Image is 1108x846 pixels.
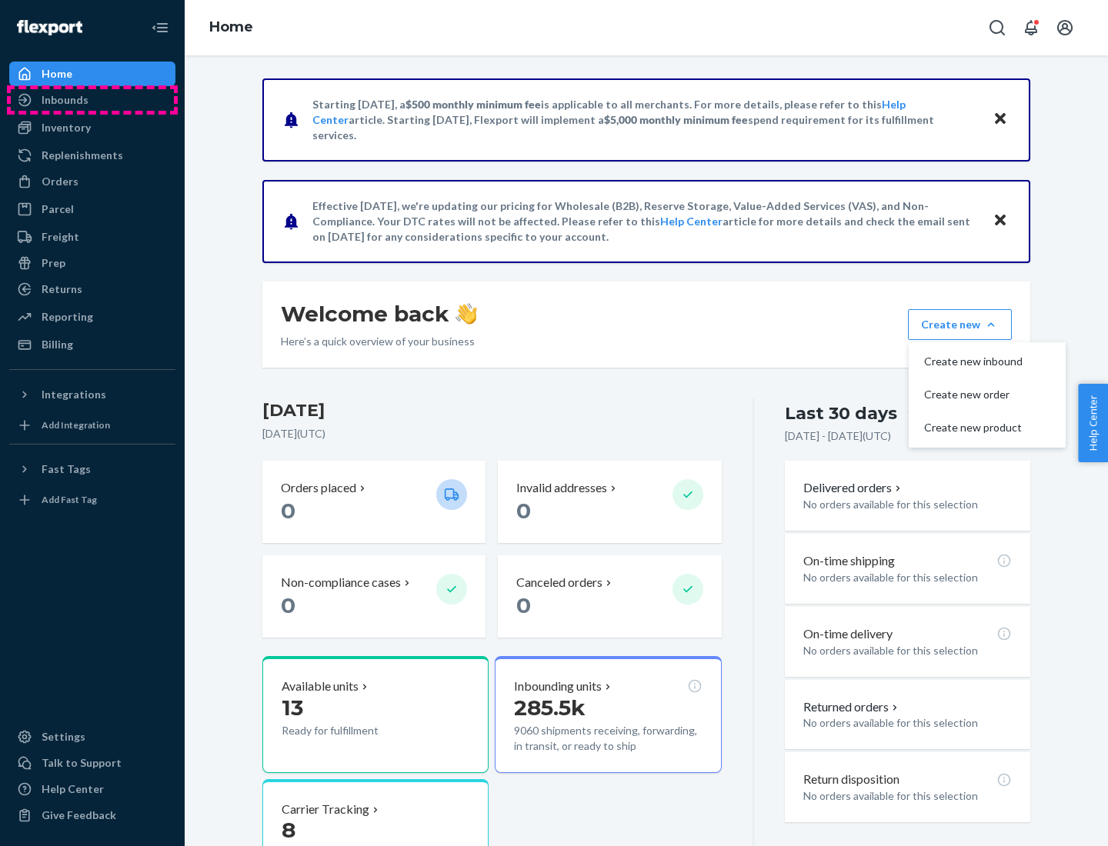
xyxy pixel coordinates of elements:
[9,382,175,407] button: Integrations
[803,715,1012,731] p: No orders available for this selection
[42,92,88,108] div: Inbounds
[42,120,91,135] div: Inventory
[282,678,359,695] p: Available units
[42,781,104,797] div: Help Center
[42,309,93,325] div: Reporting
[262,398,722,423] h3: [DATE]
[514,694,586,721] span: 285.5k
[9,197,175,221] a: Parcel
[604,113,748,126] span: $5,000 monthly minimum fee
[42,202,74,217] div: Parcel
[42,493,97,506] div: Add Fast Tag
[42,148,123,163] div: Replenishments
[924,422,1023,433] span: Create new product
[803,625,893,643] p: On-time delivery
[912,378,1063,411] button: Create new order
[42,755,122,771] div: Talk to Support
[908,309,1012,340] button: Create newCreate new inboundCreate new orderCreate new product
[514,678,602,695] p: Inbounding units
[405,98,541,111] span: $500 monthly minimum fee
[42,337,73,352] div: Billing
[9,115,175,140] a: Inventory
[982,12,1013,43] button: Open Search Box
[912,411,1063,445] button: Create new product
[282,723,424,738] p: Ready for fulfillment
[42,808,116,823] div: Give Feedback
[9,488,175,512] a: Add Fast Tag
[785,428,891,444] p: [DATE] - [DATE] ( UTC )
[42,387,106,402] div: Integrations
[145,12,175,43] button: Close Navigation
[262,656,489,773] button: Available units13Ready for fulfillment
[785,401,897,425] div: Last 30 days
[42,174,78,189] div: Orders
[42,281,82,297] div: Returns
[9,169,175,194] a: Orders
[803,497,1012,512] p: No orders available for this selection
[9,251,175,275] a: Prep
[282,801,369,818] p: Carrier Tracking
[456,303,477,325] img: hand-wave emoji
[42,229,79,245] div: Freight
[495,656,721,773] button: Inbounding units285.5k9060 shipments receiving, forwarding, in transit, or ready to ship
[803,479,904,497] button: Delivered orders
[9,724,175,749] a: Settings
[42,461,91,477] div: Fast Tags
[17,20,82,35] img: Flexport logo
[312,97,978,143] p: Starting [DATE], a is applicable to all merchants. For more details, please refer to this article...
[924,389,1023,400] span: Create new order
[9,143,175,168] a: Replenishments
[803,788,1012,804] p: No orders available for this selection
[1078,384,1108,462] button: Help Center
[9,62,175,86] a: Home
[9,751,175,775] a: Talk to Support
[262,461,486,543] button: Orders placed 0
[282,817,295,843] span: 8
[281,334,477,349] p: Here’s a quick overview of your business
[9,413,175,438] a: Add Integration
[197,5,265,50] ol: breadcrumbs
[281,498,295,524] span: 0
[9,803,175,828] button: Give Feedback
[498,461,721,543] button: Invalid addresses 0
[516,592,531,618] span: 0
[803,643,1012,658] p: No orders available for this selection
[516,574,602,591] p: Canceled orders
[9,305,175,329] a: Reporting
[282,694,303,721] span: 13
[281,300,477,328] h1: Welcome back
[281,592,295,618] span: 0
[9,332,175,357] a: Billing
[42,66,72,82] div: Home
[262,426,722,441] p: [DATE] ( UTC )
[990,210,1010,232] button: Close
[262,555,486,638] button: Non-compliance cases 0
[803,771,899,788] p: Return disposition
[912,345,1063,378] button: Create new inbound
[990,108,1010,131] button: Close
[312,198,978,245] p: Effective [DATE], we're updating our pricing for Wholesale (B2B), Reserve Storage, Value-Added Se...
[660,215,723,228] a: Help Center
[42,729,85,744] div: Settings
[516,479,607,497] p: Invalid addresses
[1050,12,1080,43] button: Open account menu
[1016,12,1046,43] button: Open notifications
[42,418,110,431] div: Add Integration
[803,570,1012,585] p: No orders available for this selection
[42,255,65,271] div: Prep
[803,698,901,716] button: Returned orders
[209,18,253,35] a: Home
[9,457,175,481] button: Fast Tags
[9,277,175,301] a: Returns
[281,479,356,497] p: Orders placed
[498,555,721,638] button: Canceled orders 0
[9,225,175,249] a: Freight
[281,574,401,591] p: Non-compliance cases
[516,498,531,524] span: 0
[803,552,895,570] p: On-time shipping
[9,777,175,801] a: Help Center
[924,356,1023,367] span: Create new inbound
